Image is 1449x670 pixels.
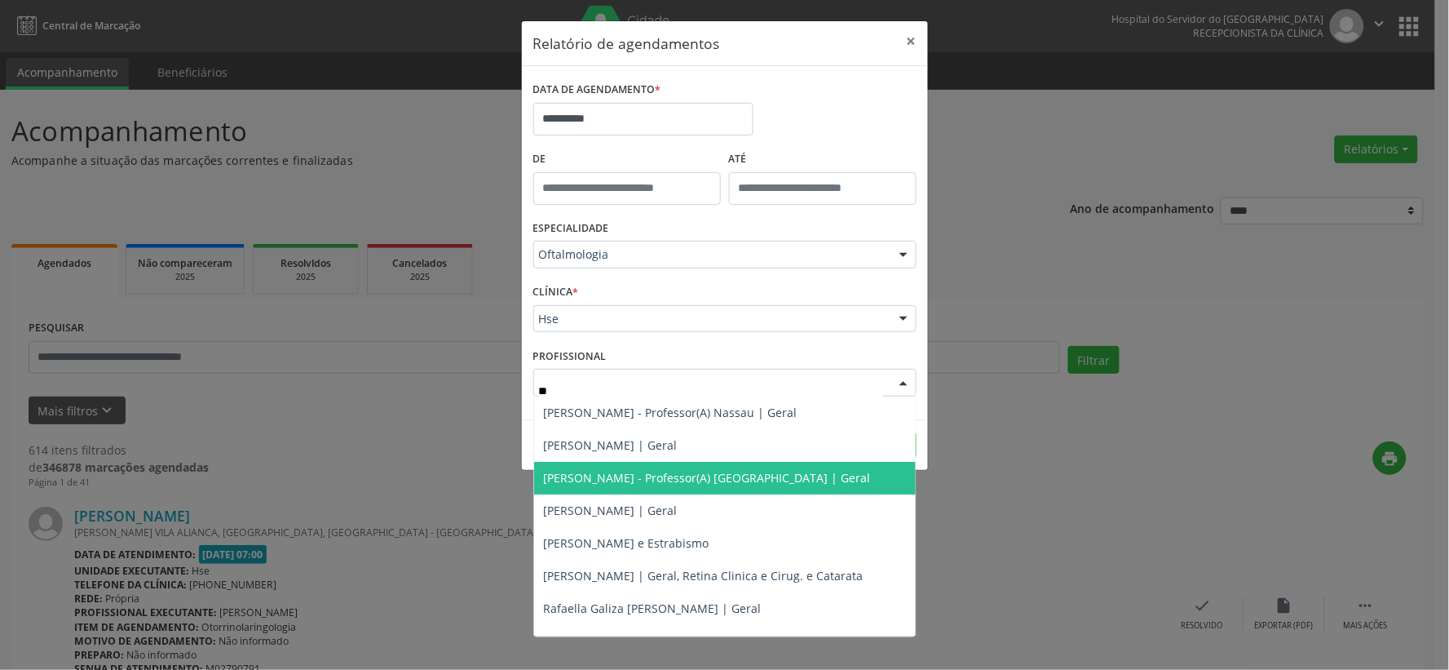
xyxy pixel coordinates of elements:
[544,568,864,583] span: [PERSON_NAME] | Geral, Retina Clinica e Cirug. e Catarata
[539,246,883,263] span: Oftalmologia
[544,601,762,616] span: Rafaella Galiza [PERSON_NAME] | Geral
[544,437,678,453] span: [PERSON_NAME] | Geral
[533,78,661,103] label: DATA DE AGENDAMENTO
[544,470,871,486] span: [PERSON_NAME] - Professor(A) [GEOGRAPHIC_DATA] | Geral
[533,147,721,172] label: De
[539,311,883,327] span: Hse
[533,33,720,54] h5: Relatório de agendamentos
[544,633,678,649] span: [PERSON_NAME] | Geral
[533,344,607,369] label: PROFISSIONAL
[533,280,579,305] label: CLÍNICA
[895,21,928,61] button: Close
[533,216,609,242] label: ESPECIALIDADE
[544,503,678,518] span: [PERSON_NAME] | Geral
[544,535,709,551] span: [PERSON_NAME] e Estrabismo
[729,147,917,172] label: ATÉ
[544,405,797,420] span: [PERSON_NAME] - Professor(A) Nassau | Geral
